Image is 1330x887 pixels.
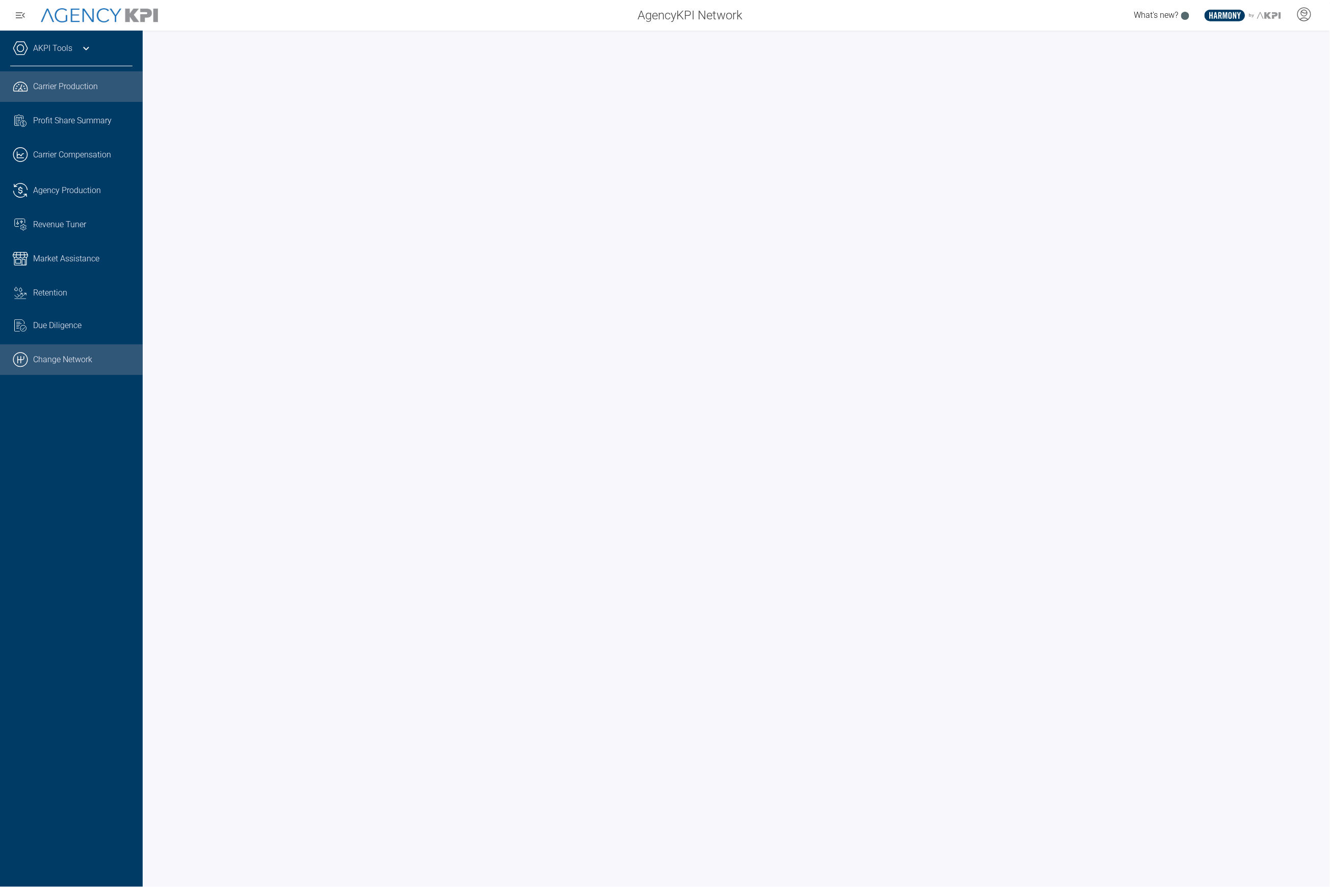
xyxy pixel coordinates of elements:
[33,42,72,55] a: AKPI Tools
[41,8,158,23] img: AgencyKPI
[638,6,743,24] span: AgencyKPI Network
[1134,10,1179,20] span: What's new?
[33,287,132,299] div: Retention
[33,80,98,93] span: Carrier Production
[33,149,111,161] span: Carrier Compensation
[33,219,86,231] span: Revenue Tuner
[33,115,112,127] span: Profit Share Summary
[33,319,82,332] span: Due Diligence
[33,253,99,265] span: Market Assistance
